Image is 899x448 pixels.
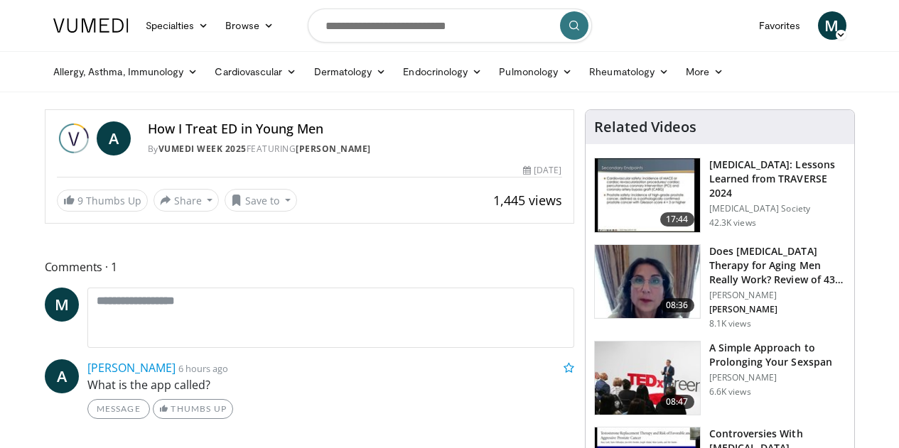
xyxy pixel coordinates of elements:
p: [PERSON_NAME] [709,372,846,383]
a: Message [87,399,150,419]
a: Endocrinology [394,58,490,86]
p: 6.6K views [709,386,751,398]
a: Allergy, Asthma, Immunology [45,58,207,86]
p: [PERSON_NAME] [709,304,846,315]
span: 08:36 [660,298,694,312]
span: 17:44 [660,212,694,226]
img: c4bd4661-e278-4c34-863c-57c104f39734.150x105_q85_crop-smart_upscale.jpg [595,342,700,415]
a: 9 Thumbs Up [57,190,148,212]
a: Thumbs Up [153,399,233,419]
h4: Related Videos [594,119,696,136]
a: Dermatology [306,58,395,86]
span: 1,445 views [493,192,562,209]
a: More [677,58,732,86]
div: By FEATURING [148,143,562,155]
img: 1317c62a-2f0d-4360-bee0-b1bff80fed3c.150x105_q85_crop-smart_upscale.jpg [595,158,700,232]
p: What is the app called? [87,376,574,393]
a: 08:47 A Simple Approach to Prolonging Your Sexspan [PERSON_NAME] 6.6K views [594,341,846,416]
p: [PERSON_NAME] [709,290,846,301]
h3: A Simple Approach to Prolonging Your Sexspan [709,341,846,369]
input: Search topics, interventions [308,9,592,43]
a: [PERSON_NAME] [296,143,371,155]
span: Comments 1 [45,258,574,276]
img: Vumedi Week 2025 [57,121,91,155]
h3: Does [MEDICAL_DATA] Therapy for Aging Men Really Work? Review of 43 St… [709,244,846,287]
a: 17:44 [MEDICAL_DATA]: Lessons Learned from TRAVERSE 2024 [MEDICAL_DATA] Society 42.3K views [594,158,846,233]
img: VuMedi Logo [53,18,129,33]
a: Browse [217,11,282,40]
p: 42.3K views [709,217,756,229]
img: 4d4bce34-7cbb-4531-8d0c-5308a71d9d6c.150x105_q85_crop-smart_upscale.jpg [595,245,700,319]
a: Rheumatology [581,58,677,86]
a: M [45,288,79,322]
a: Pulmonology [490,58,581,86]
a: [PERSON_NAME] [87,360,176,376]
h3: [MEDICAL_DATA]: Lessons Learned from TRAVERSE 2024 [709,158,846,200]
small: 6 hours ago [178,362,228,375]
p: 8.1K views [709,318,751,329]
a: Cardiovascular [206,58,305,86]
a: Specialties [137,11,217,40]
h4: How I Treat ED in Young Men [148,121,562,137]
a: A [45,359,79,393]
a: Favorites [750,11,809,40]
a: Vumedi Week 2025 [158,143,247,155]
span: 9 [77,194,83,207]
a: A [97,121,131,155]
p: [MEDICAL_DATA] Society [709,203,846,214]
a: M [818,11,846,40]
span: 08:47 [660,395,694,409]
button: Share [154,189,220,212]
a: 08:36 Does [MEDICAL_DATA] Therapy for Aging Men Really Work? Review of 43 St… [PERSON_NAME] [PERS... [594,244,846,329]
button: Save to [225,189,297,212]
div: [DATE] [523,164,561,177]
